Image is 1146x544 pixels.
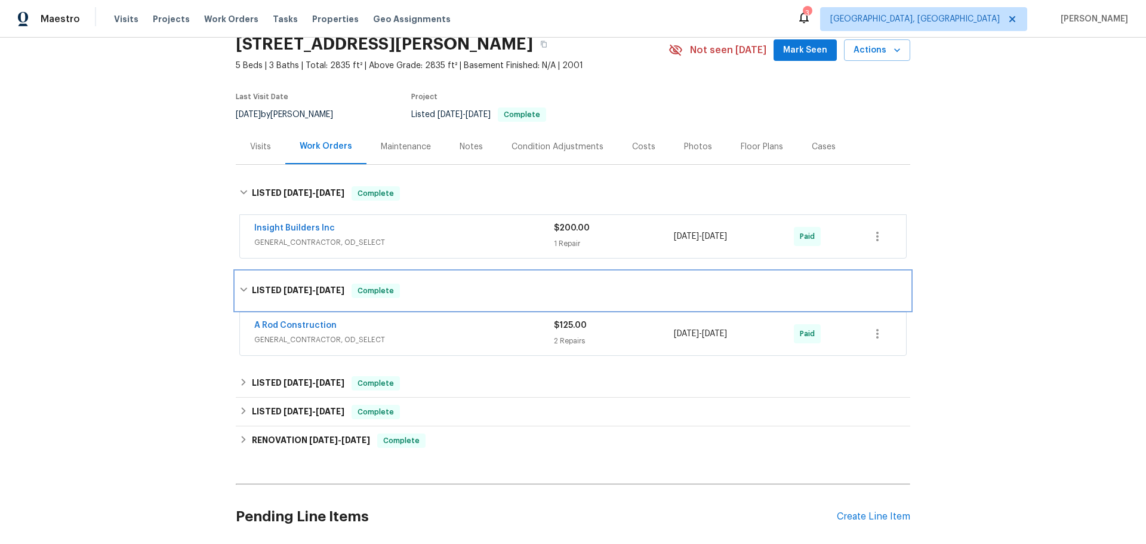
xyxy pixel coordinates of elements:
div: Costs [632,141,655,153]
div: Work Orders [300,140,352,152]
span: [DATE] [674,232,699,241]
span: [DATE] [316,189,344,197]
span: - [309,436,370,444]
span: Last Visit Date [236,93,288,100]
span: [DATE] [316,379,344,387]
span: GENERAL_CONTRACTOR, OD_SELECT [254,236,554,248]
a: A Rod Construction [254,321,337,330]
span: Paid [800,328,820,340]
span: Listed [411,110,546,119]
button: Mark Seen [774,39,837,62]
div: 3 [803,7,811,19]
span: [DATE] [284,286,312,294]
div: Photos [684,141,712,153]
h6: LISTED [252,376,344,391]
span: [DATE] [284,407,312,416]
span: Maestro [41,13,80,25]
span: $200.00 [554,224,590,232]
span: [PERSON_NAME] [1056,13,1128,25]
span: - [284,189,344,197]
button: Actions [844,39,910,62]
h6: LISTED [252,284,344,298]
div: Visits [250,141,271,153]
div: Create Line Item [837,511,910,523]
span: [DATE] [316,407,344,416]
div: Floor Plans [741,141,783,153]
span: - [284,407,344,416]
span: [DATE] [236,110,261,119]
div: Maintenance [381,141,431,153]
span: - [284,286,344,294]
span: - [438,110,491,119]
span: - [284,379,344,387]
span: Project [411,93,438,100]
span: Complete [378,435,424,447]
span: Mark Seen [783,43,827,58]
span: Not seen [DATE] [690,44,766,56]
span: Work Orders [204,13,258,25]
span: [GEOGRAPHIC_DATA], [GEOGRAPHIC_DATA] [830,13,1000,25]
span: Complete [499,111,545,118]
span: - [674,230,727,242]
span: GENERAL_CONTRACTOR, OD_SELECT [254,334,554,346]
span: [DATE] [674,330,699,338]
div: LISTED [DATE]-[DATE]Complete [236,369,910,398]
span: Complete [353,188,399,199]
div: LISTED [DATE]-[DATE]Complete [236,174,910,213]
span: [DATE] [284,189,312,197]
span: [DATE] [702,232,727,241]
div: by [PERSON_NAME] [236,107,347,122]
span: 5 Beds | 3 Baths | Total: 2835 ft² | Above Grade: 2835 ft² | Basement Finished: N/A | 2001 [236,60,668,72]
h6: RENOVATION [252,434,370,448]
span: [DATE] [466,110,491,119]
span: Complete [353,406,399,418]
span: Complete [353,285,399,297]
span: Geo Assignments [373,13,451,25]
div: Notes [460,141,483,153]
span: Paid [800,230,820,242]
span: [DATE] [284,379,312,387]
div: 1 Repair [554,238,674,250]
span: Projects [153,13,190,25]
span: [DATE] [316,286,344,294]
span: Tasks [273,15,298,23]
span: $125.00 [554,321,587,330]
span: Visits [114,13,138,25]
span: Properties [312,13,359,25]
span: [DATE] [702,330,727,338]
h6: LISTED [252,186,344,201]
span: Actions [854,43,901,58]
button: Copy Address [533,33,554,55]
span: [DATE] [438,110,463,119]
span: Complete [353,377,399,389]
div: RENOVATION [DATE]-[DATE]Complete [236,426,910,455]
div: LISTED [DATE]-[DATE]Complete [236,398,910,426]
span: [DATE] [341,436,370,444]
div: Cases [812,141,836,153]
div: LISTED [DATE]-[DATE]Complete [236,272,910,310]
div: 2 Repairs [554,335,674,347]
h6: LISTED [252,405,344,419]
div: Condition Adjustments [512,141,603,153]
span: - [674,328,727,340]
h2: [STREET_ADDRESS][PERSON_NAME] [236,38,533,50]
a: Insight Builders Inc [254,224,335,232]
span: [DATE] [309,436,338,444]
